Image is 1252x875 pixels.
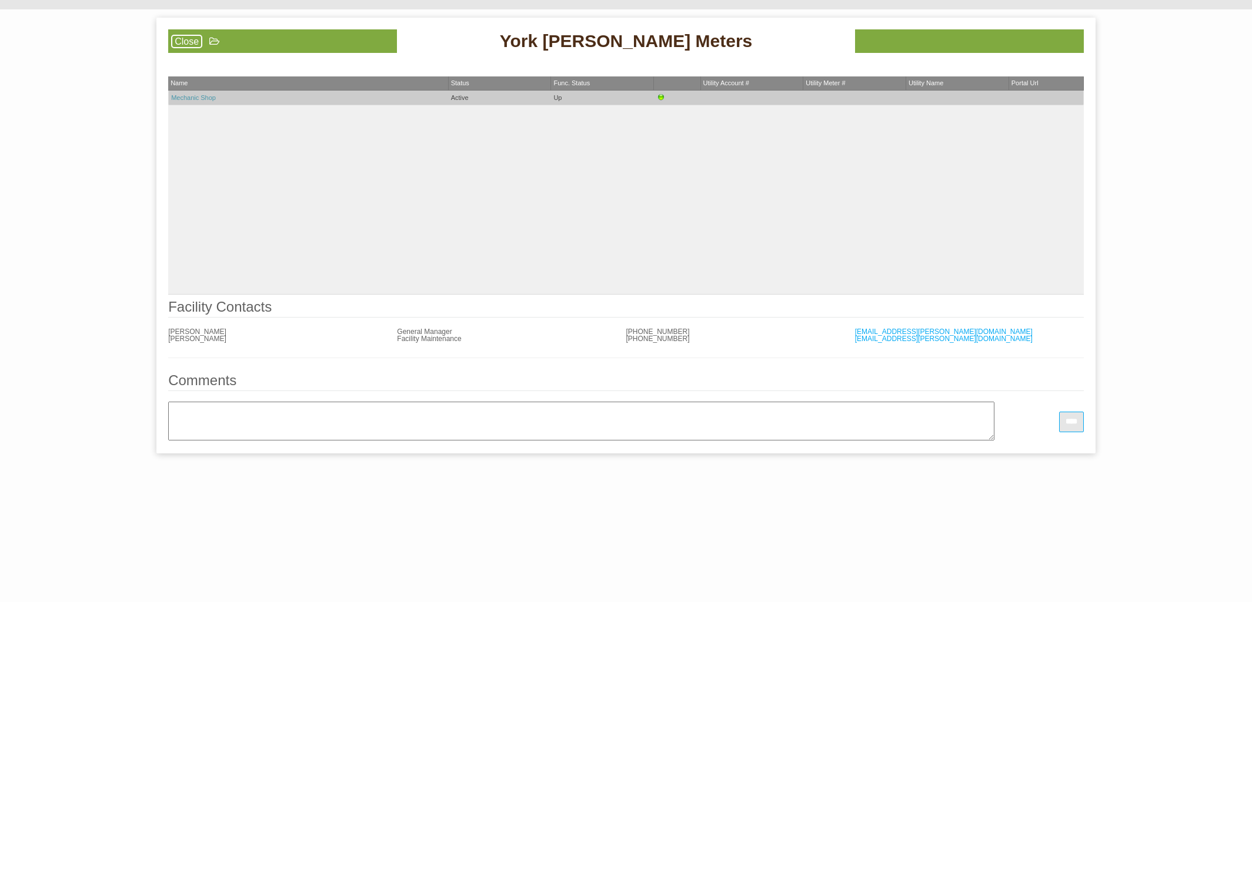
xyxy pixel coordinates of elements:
[171,35,202,48] a: Close
[906,76,1009,91] th: Utility Name
[168,76,449,91] th: Name
[703,79,749,86] span: Utility Account #
[171,94,216,101] a: Mechanic Shop
[626,335,690,343] span: [PHONE_NUMBER]
[171,79,188,86] span: Name
[168,328,226,336] span: [PERSON_NAME]
[551,91,654,105] td: Up
[168,300,1084,318] legend: Facility Contacts
[909,79,943,86] span: Utility Name
[451,79,469,86] span: Status
[168,335,226,343] span: [PERSON_NAME]
[397,328,452,336] span: General Manager
[168,373,1084,391] legend: Comments
[654,76,700,91] th: &nbsp;
[803,76,906,91] th: Utility Meter #
[551,76,654,91] th: Func. Status
[855,328,1033,336] a: [EMAIL_ADDRESS][PERSON_NAME][DOMAIN_NAME]
[397,335,461,343] span: Facility Maintenance
[806,79,845,86] span: Utility Meter #
[449,91,552,105] td: Active
[500,29,753,53] span: York [PERSON_NAME] Meters
[656,93,666,102] img: Up
[553,79,590,86] span: Func. Status
[626,328,690,336] span: [PHONE_NUMBER]
[1009,76,1084,91] th: Portal Url
[855,335,1033,343] a: [EMAIL_ADDRESS][PERSON_NAME][DOMAIN_NAME]
[1011,79,1039,86] span: Portal Url
[701,76,804,91] th: Utility Account #
[449,76,552,91] th: Status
